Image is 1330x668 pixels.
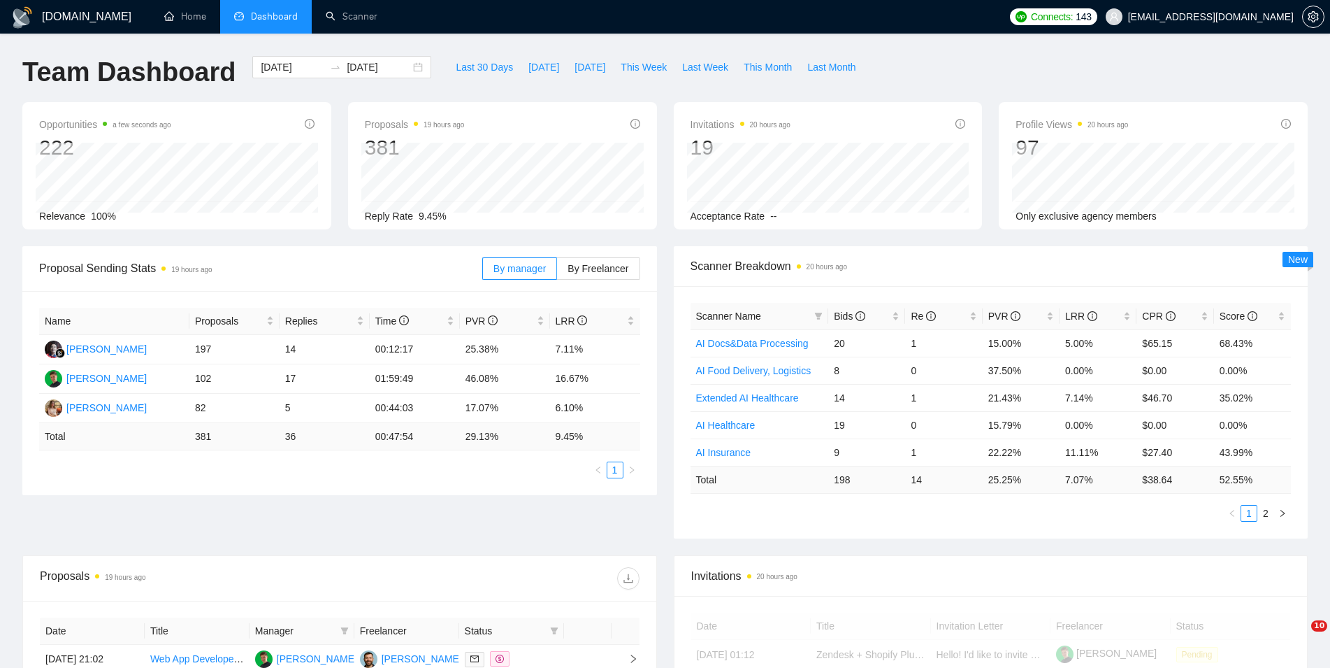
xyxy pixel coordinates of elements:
img: MB [45,370,62,388]
a: AI Food Delivery, Logistics [696,365,811,376]
button: Last Month [800,56,863,78]
td: 0.00% [1214,357,1291,384]
td: 82 [189,394,280,423]
iframe: Intercom live chat [1282,620,1316,654]
td: 5 [280,394,370,423]
td: 0 [905,411,982,439]
span: Proposals [365,116,465,133]
td: $65.15 [1136,329,1213,357]
time: 20 hours ago [1087,121,1128,129]
td: 7.11% [550,335,640,364]
span: info-circle [1281,119,1291,129]
li: 1 [607,462,623,478]
div: [PERSON_NAME] [66,400,147,415]
span: By manager [493,263,546,274]
td: Total [39,423,189,450]
td: 0 [905,357,982,384]
span: info-circle [630,119,640,129]
td: 381 [189,423,280,450]
li: 1 [1241,505,1257,522]
span: Proposal Sending Stats [39,260,482,277]
span: Proposals [195,313,263,329]
td: 6.10% [550,394,640,423]
td: 15.79% [983,411,1060,439]
span: Acceptance Rate [691,211,765,222]
time: 20 hours ago [807,263,847,271]
span: info-circle [926,311,936,321]
span: Scanner Breakdown [691,257,1292,275]
td: 37.50% [983,357,1060,384]
td: 52.55 % [1214,466,1291,493]
span: right [628,466,636,474]
span: filter [811,306,825,327]
a: 1 [607,462,623,478]
span: 10 [1311,620,1327,632]
span: Connects: [1031,9,1073,24]
span: Only exclusive agency members [1015,211,1157,222]
span: 9.45% [419,211,447,222]
td: 17 [280,364,370,394]
li: 2 [1257,505,1274,522]
span: Time [375,315,409,327]
img: AV [45,399,62,417]
span: dollar [496,655,504,663]
td: 25.38% [460,335,550,364]
span: filter [340,627,349,635]
button: left [590,462,607,478]
h1: Team Dashboard [22,56,236,89]
span: swap-right [330,62,341,73]
div: 97 [1015,134,1128,161]
td: 29.13 % [460,423,550,450]
span: info-circle [1011,311,1020,321]
td: 19 [828,411,905,439]
td: 36 [280,423,370,450]
td: $0.00 [1136,357,1213,384]
span: CPR [1142,311,1175,322]
button: left [1224,505,1241,522]
td: $0.00 [1136,411,1213,439]
td: 1 [905,384,982,411]
a: AI Docs&Data Processing [696,338,809,349]
a: SS[PERSON_NAME] [45,343,147,354]
span: Last Month [807,59,855,75]
a: Extended AI Healthcare [696,392,799,404]
div: [PERSON_NAME] [66,371,147,386]
td: 46.08% [460,364,550,394]
span: Bids [834,311,865,322]
td: $27.40 [1136,439,1213,466]
div: 381 [365,134,465,161]
td: 14 [905,466,982,493]
span: filter [550,627,558,635]
button: right [1274,505,1291,522]
span: right [617,654,638,664]
span: This Week [621,59,667,75]
td: 35.02% [1214,384,1291,411]
button: [DATE] [521,56,567,78]
img: gigradar-bm.png [55,348,65,358]
span: PVR [988,311,1021,322]
span: Invitations [691,567,1291,585]
span: [DATE] [574,59,605,75]
time: 20 hours ago [757,573,797,581]
th: Freelancer [354,618,459,645]
td: 0.00% [1060,411,1136,439]
a: setting [1302,11,1324,22]
button: This Month [736,56,800,78]
time: 20 hours ago [750,121,790,129]
span: -- [770,211,776,222]
span: dashboard [234,11,244,21]
button: Last 30 Days [448,56,521,78]
span: info-circle [577,315,587,325]
th: Replies [280,308,370,335]
img: upwork-logo.png [1015,11,1027,22]
td: 7.14% [1060,384,1136,411]
li: Next Page [1274,505,1291,522]
a: AI Healthcare [696,420,756,431]
span: Relevance [39,211,85,222]
span: Last 30 Days [456,59,513,75]
a: AI Insurance [696,447,751,458]
span: Re [911,311,936,322]
span: info-circle [1166,311,1176,321]
td: 43.99% [1214,439,1291,466]
span: Invitations [691,116,790,133]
